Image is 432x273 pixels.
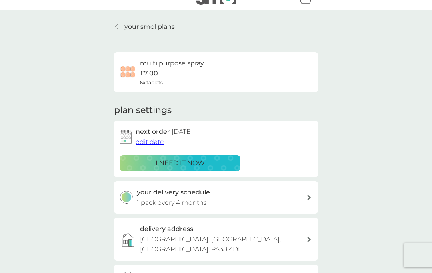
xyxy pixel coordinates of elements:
img: multi purpose spray [120,64,136,80]
span: edit date [136,138,164,146]
h3: your delivery schedule [137,187,210,198]
h3: delivery address [140,224,193,234]
h2: plan settings [114,104,172,117]
h6: multi purpose spray [140,58,204,69]
h2: next order [136,127,193,137]
p: [GEOGRAPHIC_DATA], [GEOGRAPHIC_DATA], [GEOGRAPHIC_DATA], PA38 4DE [140,234,306,255]
p: £7.00 [140,68,158,79]
button: i need it now [120,155,240,171]
p: i need it now [156,158,205,168]
span: [DATE] [172,128,193,135]
button: edit date [136,137,164,147]
a: delivery address[GEOGRAPHIC_DATA], [GEOGRAPHIC_DATA], [GEOGRAPHIC_DATA], PA38 4DE [114,218,318,261]
p: 1 pack every 4 months [137,198,207,208]
span: 6x tablets [140,79,163,86]
p: your smol plans [124,22,175,32]
button: your delivery schedule1 pack every 4 months [114,181,318,214]
a: your smol plans [114,22,175,32]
